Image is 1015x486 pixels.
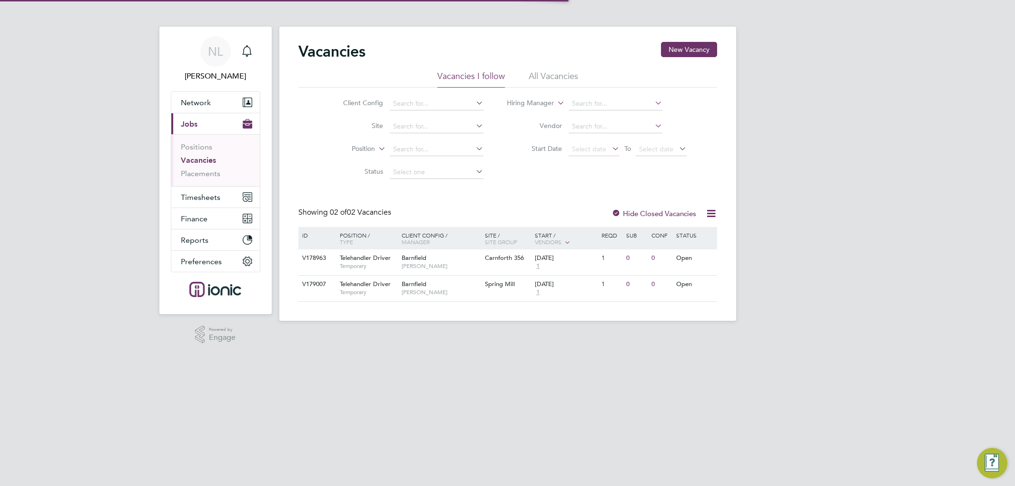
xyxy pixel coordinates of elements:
input: Search for... [390,143,483,156]
span: Manager [402,238,430,246]
span: Type [340,238,353,246]
span: Telehandler Driver [340,280,391,288]
img: ionic-logo-retina.png [189,282,241,297]
div: Open [674,276,715,293]
div: Open [674,249,715,267]
span: Reports [181,236,208,245]
div: Client Config / [399,227,483,250]
button: Network [171,92,260,113]
div: Reqd [599,227,624,243]
a: Go to home page [171,282,260,297]
span: 02 of [330,208,347,217]
span: 1 [535,262,541,270]
div: 0 [649,249,674,267]
span: Network [181,98,211,107]
div: [DATE] [535,280,597,288]
a: Vacancies [181,156,216,165]
span: Vendors [535,238,562,246]
span: 1 [535,288,541,297]
nav: Main navigation [159,27,272,314]
span: Timesheets [181,193,220,202]
span: Telehandler Driver [340,254,391,262]
span: Temporary [340,262,397,270]
div: Conf [649,227,674,243]
input: Search for... [390,97,483,110]
label: Position [320,144,375,154]
span: Spring Mill [485,280,515,288]
label: Hiring Manager [499,99,554,108]
span: 02 Vacancies [330,208,391,217]
div: Sub [624,227,649,243]
label: Start Date [507,144,562,153]
span: Preferences [181,257,222,266]
span: Powered by [209,326,236,334]
div: [DATE] [535,254,597,262]
span: [PERSON_NAME] [402,288,480,296]
span: To [621,142,634,155]
div: Jobs [171,134,260,186]
div: V179007 [300,276,333,293]
input: Search for... [390,120,483,133]
a: Placements [181,169,220,178]
button: Engage Resource Center [977,448,1007,478]
input: Search for... [569,97,662,110]
div: 0 [624,276,649,293]
span: Engage [209,334,236,342]
button: New Vacancy [661,42,717,57]
label: Vendor [507,121,562,130]
div: V178963 [300,249,333,267]
a: Positions [181,142,212,151]
span: Natasha Long [171,70,260,82]
span: Barnfield [402,254,426,262]
span: Select date [572,145,606,153]
label: Client Config [328,99,383,107]
span: [PERSON_NAME] [402,262,480,270]
label: Status [328,167,383,176]
span: Finance [181,214,207,223]
h2: Vacancies [298,42,365,61]
div: 0 [624,249,649,267]
span: Barnfield [402,280,426,288]
li: Vacancies I follow [437,70,505,88]
li: All Vacancies [529,70,578,88]
input: Search for... [569,120,662,133]
button: Preferences [171,251,260,272]
a: NL[PERSON_NAME] [171,36,260,82]
button: Reports [171,229,260,250]
span: Jobs [181,119,197,129]
div: ID [300,227,333,243]
span: Temporary [340,288,397,296]
div: Position / [333,227,399,250]
div: Start / [532,227,599,251]
div: Site / [483,227,532,250]
span: Site Group [485,238,517,246]
span: Select date [639,145,673,153]
label: Site [328,121,383,130]
div: 1 [599,249,624,267]
span: Carnforth 356 [485,254,524,262]
input: Select one [390,166,483,179]
label: Hide Closed Vacancies [611,209,696,218]
span: NL [208,45,223,58]
div: 1 [599,276,624,293]
a: Powered byEngage [195,326,236,344]
div: Status [674,227,715,243]
button: Finance [171,208,260,229]
div: Showing [298,208,393,218]
div: 0 [649,276,674,293]
button: Jobs [171,113,260,134]
button: Timesheets [171,187,260,208]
